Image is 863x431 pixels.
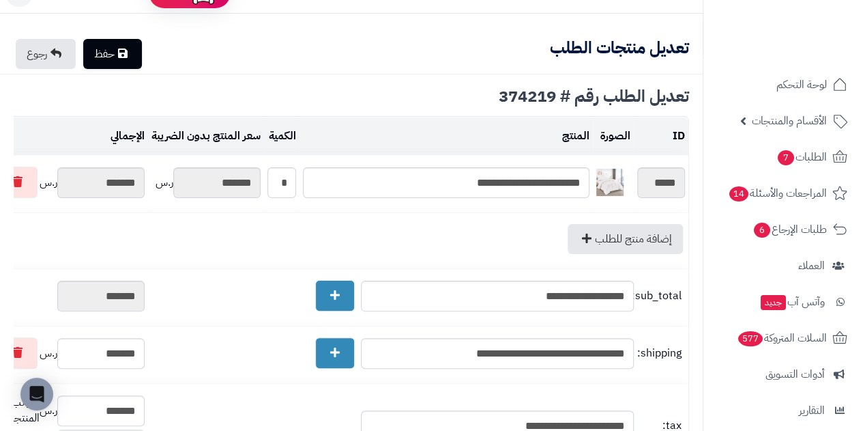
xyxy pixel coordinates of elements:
img: logo-2.png [770,30,850,59]
span: 7 [778,150,795,166]
span: لوحة التحكم [776,75,827,94]
span: وآتس آب [759,292,825,311]
span: العملاء [798,256,825,275]
span: جديد [761,295,786,310]
span: المراجعات والأسئلة [728,184,827,203]
div: Open Intercom Messenger [20,378,53,411]
span: sub_total: [637,288,682,304]
b: تعديل منتجات الطلب [550,36,689,60]
td: المنتج [299,117,593,155]
div: ر.س [151,167,261,198]
td: الكمية [264,117,299,155]
span: الأقسام والمنتجات [752,111,827,130]
a: السلات المتروكة577 [712,322,855,354]
img: 1748254022-1-40x40.jpg [596,169,624,196]
td: سعر المنتج بدون الضريبة [148,117,264,155]
span: التقارير [799,401,825,420]
span: 6 [754,223,771,238]
span: 577 [737,331,763,347]
a: إضافة منتج للطلب [568,224,683,254]
span: أدوات التسويق [765,365,825,384]
div: تعديل الطلب رقم # 374219 [14,88,689,105]
span: السلات المتروكة [737,329,827,348]
td: الصورة [593,117,634,155]
a: وآتس آبجديد [712,286,855,318]
a: المراجعات والأسئلة14 [712,177,855,210]
a: العملاء [712,249,855,282]
span: الطلبات [776,148,827,167]
a: حفظ [83,39,142,69]
a: لوحة التحكم [712,68,855,101]
span: طلبات الإرجاع [752,220,827,239]
a: طلبات الإرجاع6 [712,213,855,246]
td: ID [634,117,688,155]
a: أدوات التسويق [712,358,855,391]
span: shipping: [637,346,682,361]
span: 14 [729,186,749,202]
a: التقارير [712,394,855,427]
a: الطلبات7 [712,141,855,173]
a: رجوع [16,39,76,69]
